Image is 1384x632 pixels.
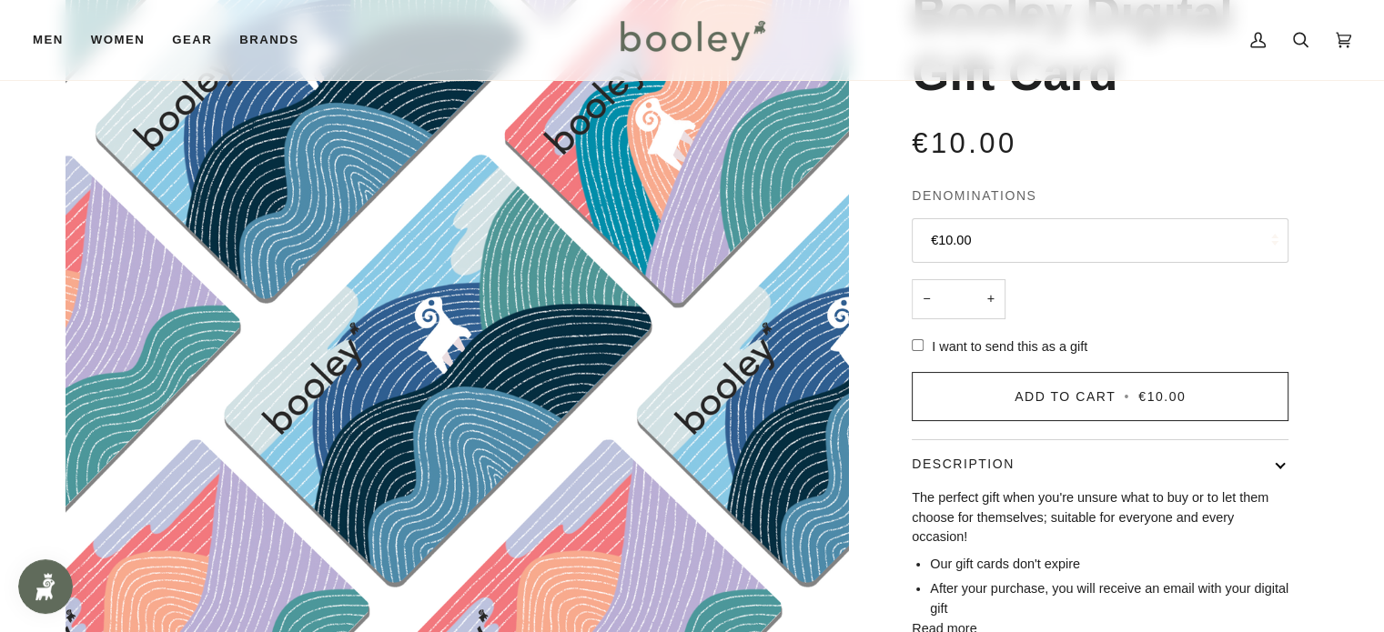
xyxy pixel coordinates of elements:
[912,372,1288,421] button: Add to Cart • €10.00
[912,440,1288,488] button: Description
[612,14,772,66] img: Booley
[912,127,1016,159] span: €10.00
[912,218,1288,263] button: €10.00
[1120,389,1133,404] span: •
[912,279,941,320] button: −
[1138,389,1186,404] span: €10.00
[930,581,1288,616] span: After your purchase, you will receive an email with your digital gift
[912,186,1036,206] span: Denominations
[912,490,1268,544] span: The perfect gift when you're unsure what to buy or to let them choose for themselves; suitable fo...
[930,557,1080,571] span: Our gift cards don't expire
[932,339,1087,354] span: I want to send this as a gift
[33,31,64,49] span: Men
[976,279,1005,320] button: +
[18,559,73,614] iframe: Button to open loyalty program pop-up
[239,31,298,49] span: Brands
[912,279,1005,320] input: Quantity
[91,31,145,49] span: Women
[1015,389,1116,404] span: Add to Cart
[172,31,212,49] span: Gear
